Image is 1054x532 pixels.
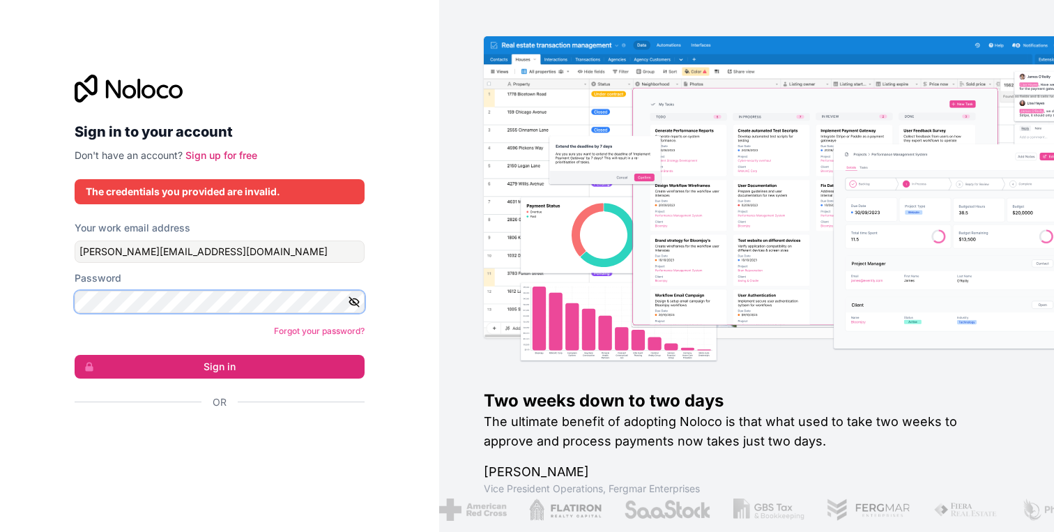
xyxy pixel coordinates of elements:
label: Password [75,271,121,285]
input: Email address [75,241,365,263]
h1: Vice President Operations , Fergmar Enterprises [484,482,1009,496]
img: /assets/fergmar-CudnrXN5.png [826,499,911,521]
span: Don't have an account? [75,149,183,161]
img: /assets/gbstax-C-GtDUiK.png [733,499,804,521]
img: /assets/flatiron-C8eUkumj.png [529,499,602,521]
span: Or [213,395,227,409]
img: /assets/american-red-cross-BAupjrZR.png [439,499,507,521]
h1: [PERSON_NAME] [484,462,1009,482]
iframe: Sign in with Google Button [68,425,360,455]
h2: Sign in to your account [75,119,365,144]
img: /assets/fiera-fwj2N5v4.png [933,499,999,521]
img: /assets/saastock-C6Zbiodz.png [623,499,711,521]
button: Sign in [75,355,365,379]
a: Forgot your password? [274,326,365,336]
input: Password [75,291,365,313]
h2: The ultimate benefit of adopting Noloco is that what used to take two weeks to approve and proces... [484,412,1009,451]
label: Your work email address [75,221,190,235]
div: The credentials you provided are invalid. [86,185,353,199]
h1: Two weeks down to two days [484,390,1009,412]
a: Sign up for free [185,149,257,161]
